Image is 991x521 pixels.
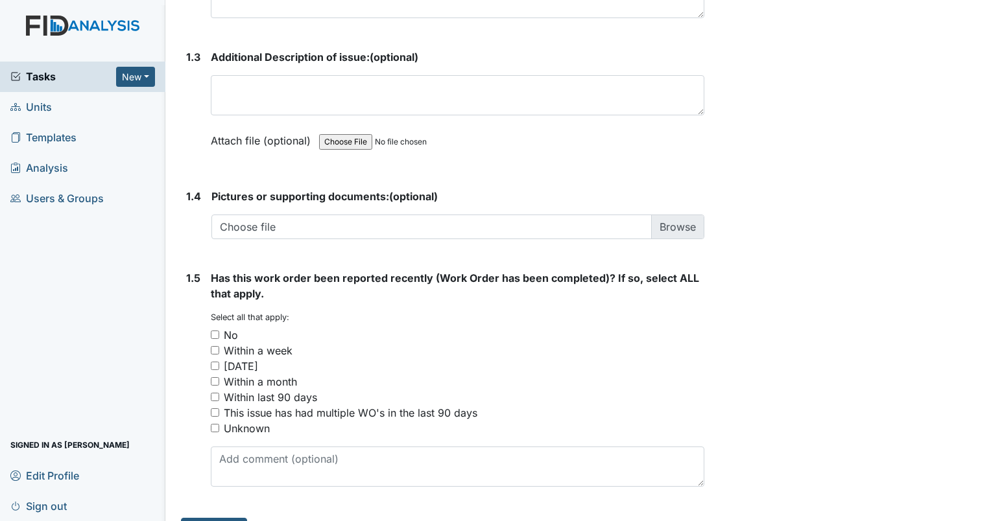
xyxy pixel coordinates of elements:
span: Pictures or supporting documents: [211,190,389,203]
div: Within a month [224,374,297,389]
span: Units [10,97,52,117]
small: Select all that apply: [211,312,289,322]
div: Within last 90 days [224,389,317,405]
strong: (optional) [211,49,704,65]
input: This issue has had multiple WO's in the last 90 days [211,408,219,417]
input: Within last 90 days [211,393,219,401]
span: Additional Description of issue: [211,51,370,64]
div: Within a week [224,343,293,358]
span: Analysis [10,158,68,178]
div: Unknown [224,421,270,436]
span: Signed in as [PERSON_NAME] [10,435,130,455]
span: Has this work order been reported recently (Work Order has been completed)? If so, select ALL tha... [211,272,699,300]
input: Within a month [211,377,219,386]
input: Within a week [211,346,219,354]
span: Templates [10,128,77,148]
input: [DATE] [211,362,219,370]
input: Unknown [211,424,219,432]
span: Edit Profile [10,465,79,485]
label: 1.4 [186,189,201,204]
button: New [116,67,155,87]
span: Users & Groups [10,189,104,209]
span: Sign out [10,496,67,516]
div: [DATE] [224,358,258,374]
strong: (optional) [211,189,704,204]
label: 1.3 [186,49,200,65]
label: 1.5 [186,270,200,286]
label: Attach file (optional) [211,126,316,148]
div: No [224,327,238,343]
input: No [211,330,219,339]
a: Tasks [10,69,116,84]
div: This issue has had multiple WO's in the last 90 days [224,405,477,421]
